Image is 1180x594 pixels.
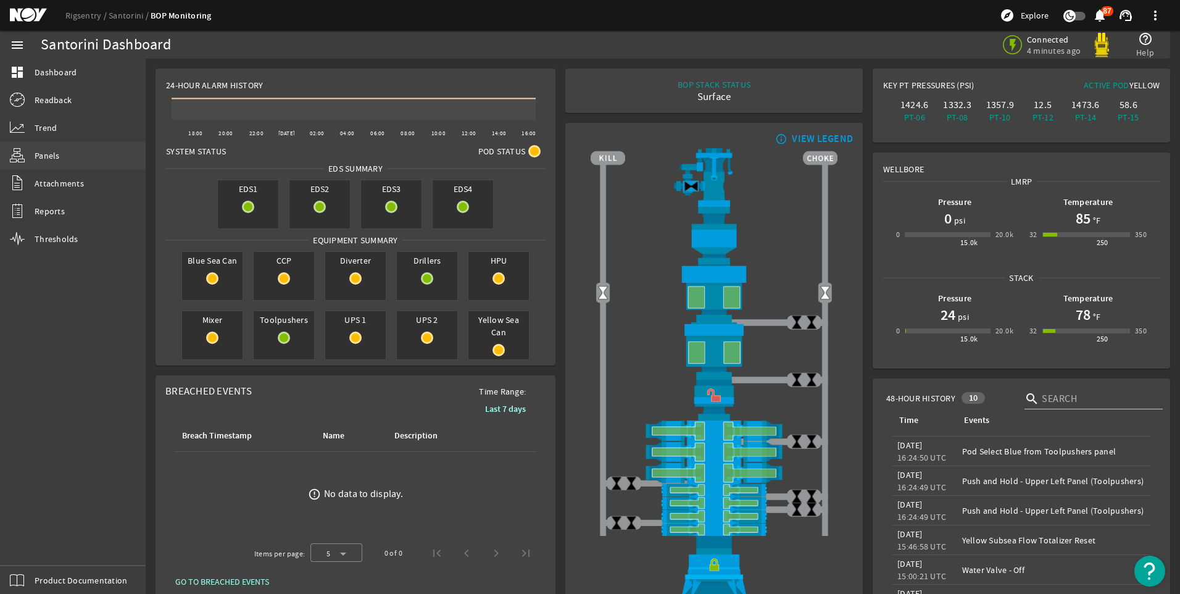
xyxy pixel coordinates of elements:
span: GO TO BREACHED EVENTS [175,575,269,588]
b: Pressure [938,196,971,208]
h1: 0 [944,209,952,228]
div: Events [962,414,1141,427]
div: 0 [896,325,900,337]
legacy-datetime-component: [DATE] [897,440,923,451]
b: Temperature [1063,293,1113,304]
text: 18:00 [188,130,202,137]
img: Valve2Open.png [818,286,833,301]
div: Santorini Dashboard [41,39,171,51]
div: Description [393,429,480,443]
div: PT-08 [938,111,976,123]
div: Push and Hold - Upper Left Panel (Toolpushers) [962,504,1146,517]
img: ValveClose.png [804,315,819,330]
span: Time Range: [469,385,536,398]
img: ValveClose.png [609,516,624,530]
mat-icon: dashboard [10,65,25,80]
span: CCP [254,252,314,269]
legacy-datetime-component: 16:24:50 UTC [897,452,946,463]
span: EDS3 [361,180,422,198]
img: Valve2Open.png [596,286,610,301]
div: Surface [678,91,750,103]
legacy-datetime-component: [DATE] [897,529,923,540]
div: 350 [1135,228,1147,241]
span: 24-Hour Alarm History [166,79,263,91]
img: UpperAnnularOpen.png [591,264,837,322]
span: EDS4 [433,180,493,198]
div: Description [394,429,438,443]
span: 48-Hour History [886,392,955,404]
div: 0 [896,228,900,241]
div: 12.5 [1024,99,1062,111]
div: 0 of 0 [384,547,402,559]
span: 4 minutes ago [1027,45,1081,56]
mat-icon: explore [1000,8,1015,23]
a: Santorini [109,10,151,21]
div: Yellow Subsea Flow Totalizer Reset [962,534,1146,546]
a: BOP Monitoring [151,10,212,22]
div: 250 [1097,333,1108,345]
legacy-datetime-component: [DATE] [897,558,923,569]
img: Valve2Close.png [684,179,699,194]
span: Attachments [35,177,84,190]
text: 06:00 [370,130,384,137]
mat-icon: help_outline [1138,31,1153,46]
div: Events [964,414,989,427]
img: ValveClose.png [624,516,639,530]
span: Reports [35,205,65,217]
img: FlexJoint.png [591,207,837,264]
div: 32 [1029,228,1037,241]
text: 10:00 [431,130,446,137]
div: PT-10 [981,111,1019,123]
legacy-datetime-component: 15:00:21 UTC [897,571,946,582]
text: [DATE] [278,130,296,137]
div: Time [899,414,918,427]
img: ValveClose.png [804,434,819,449]
img: ValveClose.png [789,502,804,517]
div: 15.0k [960,333,978,345]
span: Explore [1021,9,1049,22]
div: 10 [962,392,986,404]
img: RiserAdapter.png [591,148,837,207]
div: 20.0k [995,228,1013,241]
legacy-datetime-component: [DATE] [897,499,923,510]
button: Explore [995,6,1053,25]
div: Breach Timestamp [180,429,306,443]
span: Yellow [1129,80,1160,91]
span: Product Documentation [35,574,127,587]
span: Diverter [325,252,386,269]
span: EDS2 [289,180,350,198]
text: 16:00 [521,130,536,137]
span: Drillers [397,252,457,269]
mat-icon: notifications [1092,8,1107,23]
img: ValveClose.png [789,434,804,449]
div: Name [323,429,344,443]
img: ShearRamOpen.png [591,462,837,483]
div: Pod Select Blue from Toolpushers panel [962,445,1146,458]
div: Wellbore [873,153,1170,175]
div: BOP STACK STATUS [678,78,750,91]
button: Open Resource Center [1134,556,1165,587]
span: Mixer [182,311,243,328]
div: Name [321,429,378,443]
a: Rigsentry [65,10,109,21]
img: ValveClose.png [789,315,804,330]
b: Temperature [1063,196,1113,208]
button: 87 [1093,9,1106,22]
div: 15.0k [960,236,978,249]
mat-icon: error_outline [308,488,321,501]
button: GO TO BREACHED EVENTS [165,571,279,593]
text: 02:00 [310,130,324,137]
div: VIEW LEGEND [792,133,853,145]
span: Active Pod [1084,80,1129,91]
img: LowerAnnularOpen.png [591,322,837,379]
span: System Status [166,145,226,157]
div: 32 [1029,325,1037,337]
div: No data to display. [324,488,403,500]
span: Panels [35,149,60,162]
div: PT-14 [1066,111,1104,123]
h1: 85 [1076,209,1091,228]
span: Help [1136,46,1154,59]
img: ValveClose.png [609,476,624,491]
legacy-datetime-component: [DATE] [897,469,923,480]
div: 1424.6 [895,99,933,111]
